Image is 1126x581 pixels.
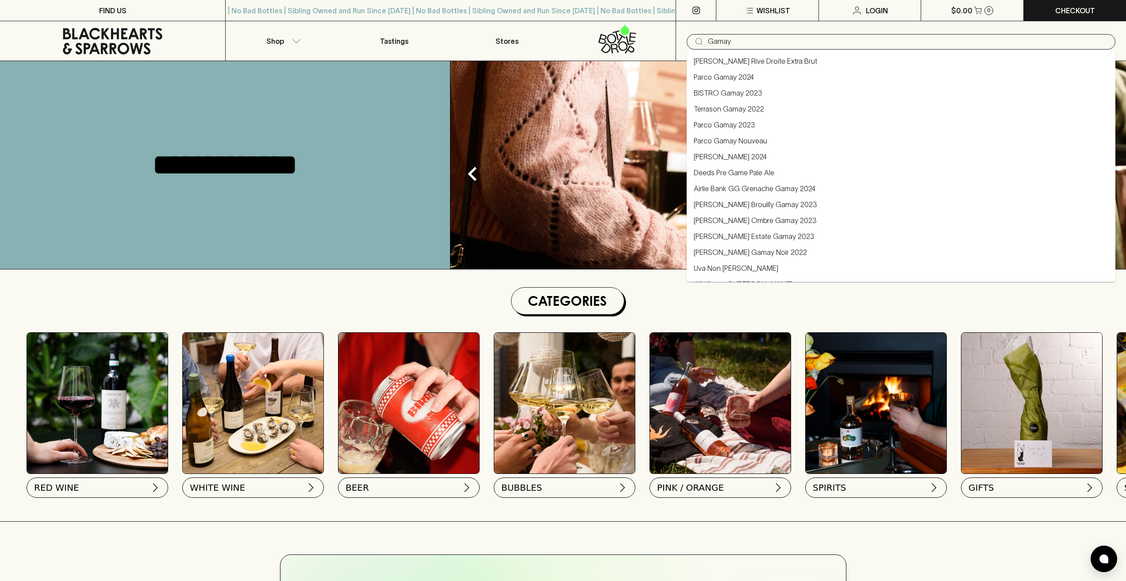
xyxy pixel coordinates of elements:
[1055,5,1095,16] p: Checkout
[806,333,946,473] img: gospel_collab-2 1
[1099,554,1108,563] img: bubble-icon
[773,482,784,493] img: chevron-right.svg
[694,56,817,66] a: [PERSON_NAME] Rive Droite Extra Brut
[27,333,168,473] img: Red Wine Tasting
[226,21,338,61] button: Shop
[657,481,724,494] span: PINK / ORANGE
[757,5,790,16] p: Wishlist
[617,482,628,493] img: chevron-right.svg
[150,482,161,493] img: chevron-right.svg
[694,72,754,82] a: Parco Gamay 2024
[190,481,245,494] span: WHITE WINE
[929,482,939,493] img: chevron-right.svg
[694,88,762,98] a: BISTRO Gamay 2023
[182,477,324,498] button: WHITE WINE
[27,477,168,498] button: RED WINE
[306,482,316,493] img: chevron-right.svg
[338,333,479,473] img: BIRRA_GOOD-TIMES_INSTA-2 1/optimise?auth=Mjk3MjY0ODMzMw__
[649,477,791,498] button: PINK / ORANGE
[650,333,791,473] img: gospel_collab-2 1
[968,481,994,494] span: GIFTS
[866,5,888,16] p: Login
[694,231,815,242] a: [PERSON_NAME] Estate Gamay 2023
[708,35,1108,49] input: Try "Pinot noir"
[694,247,807,258] a: [PERSON_NAME] Gamay Noir 2022
[694,167,774,178] a: Deeds Pre Game Pale Ale
[99,5,127,16] p: FIND US
[694,151,767,162] a: [PERSON_NAME] 2024
[338,477,480,498] button: BEER
[34,481,79,494] span: RED WINE
[987,8,991,13] p: 0
[805,477,947,498] button: SPIRITS
[338,21,450,61] a: Tastings
[694,104,764,114] a: Terrason Gamay 2022
[266,36,284,46] p: Shop
[494,477,635,498] button: BUBBLES
[1084,482,1095,493] img: chevron-right.svg
[461,482,472,493] img: chevron-right.svg
[694,215,817,226] a: [PERSON_NAME] Ombre Gamay 2023
[694,199,817,210] a: [PERSON_NAME] Brouilly Gamay 2023
[183,333,323,473] img: optimise
[961,477,1103,498] button: GIFTS
[496,36,519,46] p: Stores
[346,481,369,494] span: BEER
[501,481,542,494] span: BUBBLES
[813,481,846,494] span: SPIRITS
[694,119,755,130] a: Parco Gamay 2023
[961,333,1102,473] img: GIFT WRA-16 1
[694,263,778,273] a: Uva Non [PERSON_NAME]
[694,183,815,194] a: Airlie Bank GG Grenache Gamay 2024
[515,291,620,311] h1: Categories
[694,135,767,146] a: Parco Gamay Nouveau
[694,279,792,289] a: Wildflower St [PERSON_NAME]
[951,5,972,16] p: $0.00
[494,333,635,473] img: 2022_Festive_Campaign_INSTA-16 1
[380,36,408,46] p: Tastings
[455,156,490,192] button: Previous
[451,21,563,61] a: Stores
